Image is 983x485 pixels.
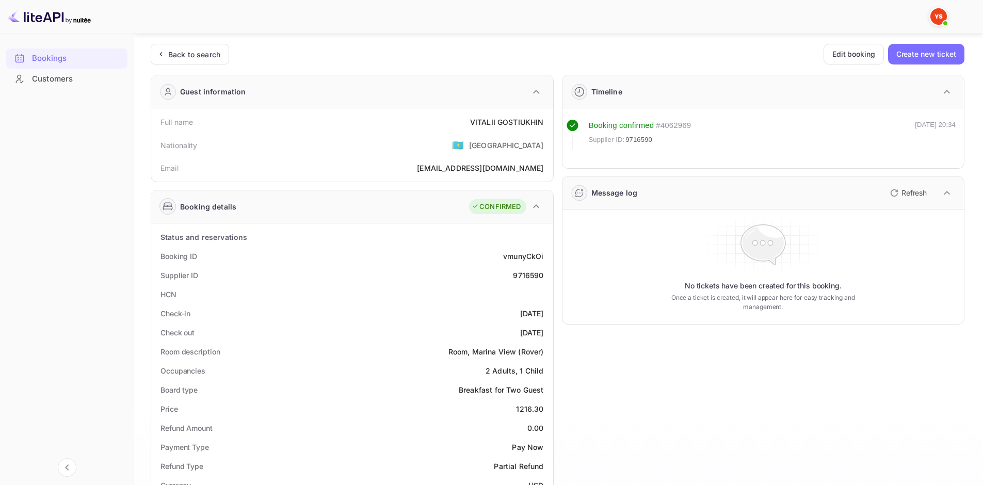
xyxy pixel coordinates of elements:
div: [DATE] [520,327,544,338]
div: Refund Amount [160,423,213,433]
div: HCN [160,289,176,300]
p: No tickets have been created for this booking. [685,281,842,291]
div: Message log [591,187,638,198]
span: Supplier ID: [589,135,625,145]
div: Guest information [180,86,246,97]
div: Booking ID [160,251,197,262]
div: Email [160,163,179,173]
a: Customers [6,69,127,88]
div: Board type [160,384,198,395]
div: 2 Adults, 1 Child [486,365,544,376]
div: # 4062969 [656,120,691,132]
button: Create new ticket [888,44,964,64]
div: Nationality [160,140,198,151]
div: Occupancies [160,365,205,376]
div: Status and reservations [160,232,247,242]
div: 9716590 [513,270,543,281]
div: [DATE] [520,308,544,319]
p: Refresh [901,187,927,198]
div: [EMAIL_ADDRESS][DOMAIN_NAME] [417,163,543,173]
button: Edit booking [824,44,884,64]
div: Booking confirmed [589,120,654,132]
div: Customers [32,73,122,85]
div: 0.00 [527,423,544,433]
div: Full name [160,117,193,127]
div: VITALII GOSTIUKHIN [470,117,544,127]
div: Breakfast for Two Guest [459,384,543,395]
div: Room, Marina View (Rover) [448,346,544,357]
div: Bookings [6,48,127,69]
button: Refresh [884,185,931,201]
div: Pay Now [512,442,543,452]
div: Payment Type [160,442,209,452]
img: Yandex Support [930,8,947,25]
div: Partial Refund [494,461,543,472]
img: LiteAPI logo [8,8,91,25]
div: Check-in [160,308,190,319]
div: Customers [6,69,127,89]
span: 9716590 [625,135,652,145]
a: Bookings [6,48,127,68]
div: Bookings [32,53,122,64]
div: [GEOGRAPHIC_DATA] [469,140,544,151]
button: Collapse navigation [58,458,76,477]
div: Back to search [168,49,220,60]
div: CONFIRMED [472,202,521,212]
div: Timeline [591,86,622,97]
div: Check out [160,327,195,338]
div: Supplier ID [160,270,198,281]
div: Price [160,403,178,414]
div: vmunyCkOi [503,251,543,262]
div: Refund Type [160,461,203,472]
div: Booking details [180,201,236,212]
div: Room description [160,346,220,357]
span: United States [452,136,464,154]
div: [DATE] 20:34 [915,120,956,150]
div: 1216.30 [516,403,543,414]
p: Once a ticket is created, it will appear here for easy tracking and management. [655,293,871,312]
